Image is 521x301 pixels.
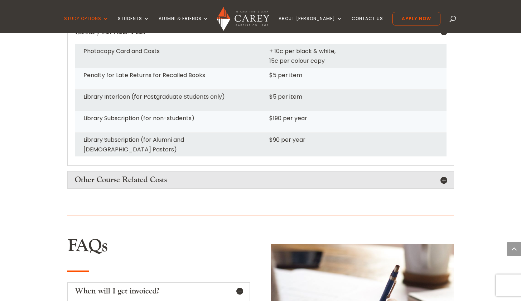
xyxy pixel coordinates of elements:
td: $190 per year [261,111,447,133]
td: $5 per item [261,68,447,90]
td: Penalty for Late Returns for Recalled Books [75,68,261,90]
td: Library Subscription (for non-students) [75,111,261,133]
a: Contact Us [352,16,383,33]
a: About [PERSON_NAME] [279,16,342,33]
td: Library Interloan (for Postgraduate Students only) [75,90,261,111]
td: $5 per item [261,90,447,111]
h4: Other Course Related Costs [75,175,447,184]
a: Students [118,16,149,33]
a: Study Options [64,16,108,33]
h5: When will I get invoiced? [75,286,242,296]
h2: FAQs [67,236,250,260]
a: Apply Now [392,12,440,25]
td: + 10c per black & white, 15c per colour copy [261,44,447,68]
a: Alumni & Friends [159,16,209,33]
td: Library Subscription (for Alumni and [DEMOGRAPHIC_DATA] Pastors) [75,133,261,157]
td: $90 per year [261,133,447,157]
td: Photocopy Card and Costs [75,44,261,68]
img: Carey Baptist College [217,7,269,31]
